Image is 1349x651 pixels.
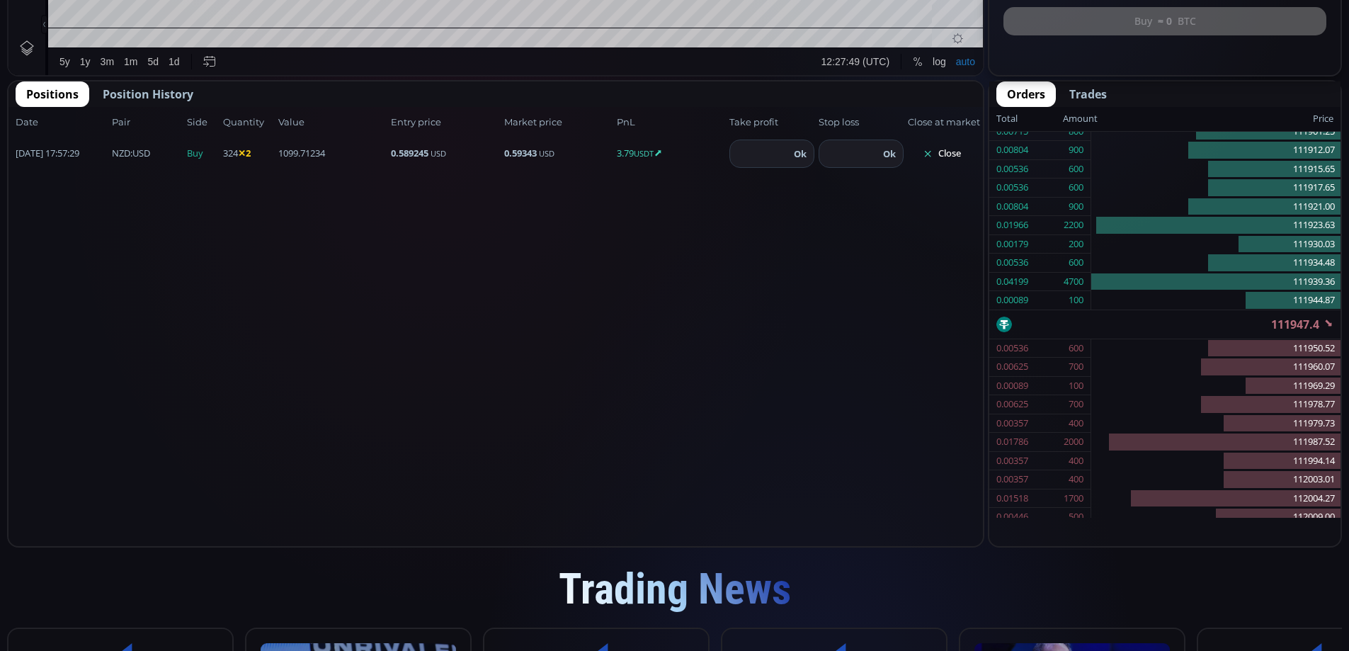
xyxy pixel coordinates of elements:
[140,570,151,581] div: 5d
[1069,160,1083,179] div: 600
[996,452,1028,470] div: 0.00357
[1091,160,1341,179] div: 111915.65
[559,564,791,614] span: Trading News
[1091,395,1341,414] div: 111978.77
[996,508,1028,526] div: 0.00446
[996,489,1028,508] div: 0.01518
[169,35,176,45] div: O
[391,147,428,159] b: 0.589245
[69,33,91,45] div: 1D
[112,115,183,130] span: Pair
[1091,273,1341,292] div: 111939.36
[82,51,111,62] div: 5.913K
[187,115,219,130] span: Side
[115,570,129,581] div: 1m
[46,33,69,45] div: BTC
[190,562,212,589] div: Go to
[1069,179,1083,197] div: 600
[879,146,900,162] button: Ok
[13,189,24,203] div: 
[1091,414,1341,434] div: 111979.73
[813,570,881,581] span: 12:27:49 (UTC)
[72,570,82,581] div: 1y
[177,35,220,45] div: 111137.35
[1091,291,1341,310] div: 111944.87
[1064,489,1083,508] div: 1700
[924,570,938,581] div: log
[996,291,1028,310] div: 0.00089
[634,148,654,159] small: USDT
[1063,110,1098,128] div: Amount
[996,470,1028,489] div: 0.00357
[278,115,387,130] span: Value
[1069,235,1083,254] div: 200
[16,147,108,161] span: [DATE] 17:57:29
[1007,86,1045,103] span: Orders
[996,358,1028,376] div: 0.00625
[1091,377,1341,396] div: 111969.29
[617,147,725,161] span: 3.79
[264,8,307,19] div: Indicators
[1069,339,1083,358] div: 600
[1091,489,1341,509] div: 112004.27
[334,35,341,45] div: C
[996,254,1028,272] div: 0.00536
[504,115,613,130] span: Market price
[996,81,1056,107] button: Orders
[1059,81,1117,107] button: Trades
[996,235,1028,254] div: 0.00179
[617,115,725,130] span: PnL
[996,273,1028,291] div: 0.04199
[1091,216,1341,235] div: 111923.63
[908,142,976,165] button: Close
[1069,414,1083,433] div: 400
[341,35,384,45] div: 111947.40
[1091,123,1341,142] div: 111901.25
[996,198,1028,216] div: 0.00804
[1091,508,1341,527] div: 112009.00
[1091,235,1341,254] div: 111930.03
[996,339,1028,358] div: 0.00536
[1069,452,1083,470] div: 400
[51,570,62,581] div: 5y
[1098,110,1333,128] div: Price
[232,35,275,45] div: 112186.98
[1091,179,1341,198] div: 111917.65
[112,147,130,159] b: NZD
[1091,433,1341,452] div: 111987.52
[33,528,39,548] div: Hide Drawings Toolbar
[1069,254,1083,272] div: 600
[1091,358,1341,377] div: 111960.07
[996,110,1063,128] div: Total
[238,147,251,159] b: ✕2
[996,395,1028,414] div: 0.00625
[1069,358,1083,376] div: 700
[908,115,976,130] span: Close at market
[285,35,329,45] div: 110621.78
[391,115,499,130] span: Entry price
[996,414,1028,433] div: 0.00357
[1069,508,1083,526] div: 500
[1069,198,1083,216] div: 900
[16,81,89,107] button: Positions
[1091,452,1341,471] div: 111994.14
[144,33,157,45] div: Market open
[1069,86,1107,103] span: Trades
[919,562,943,589] div: Toggle Log Scale
[1064,273,1083,291] div: 4700
[224,35,232,45] div: H
[1091,254,1341,273] div: 111934.48
[1069,395,1083,414] div: 700
[996,160,1028,179] div: 0.00536
[103,86,193,103] span: Position History
[112,147,150,161] span: :USD
[16,115,108,130] span: Date
[1091,339,1341,358] div: 111950.52
[943,562,972,589] div: Toggle Auto Scale
[539,148,554,159] small: USD
[92,570,106,581] div: 3m
[278,147,387,161] span: 1099.71234
[46,51,76,62] div: Volume
[223,115,274,130] span: Quantity
[996,377,1028,395] div: 0.00089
